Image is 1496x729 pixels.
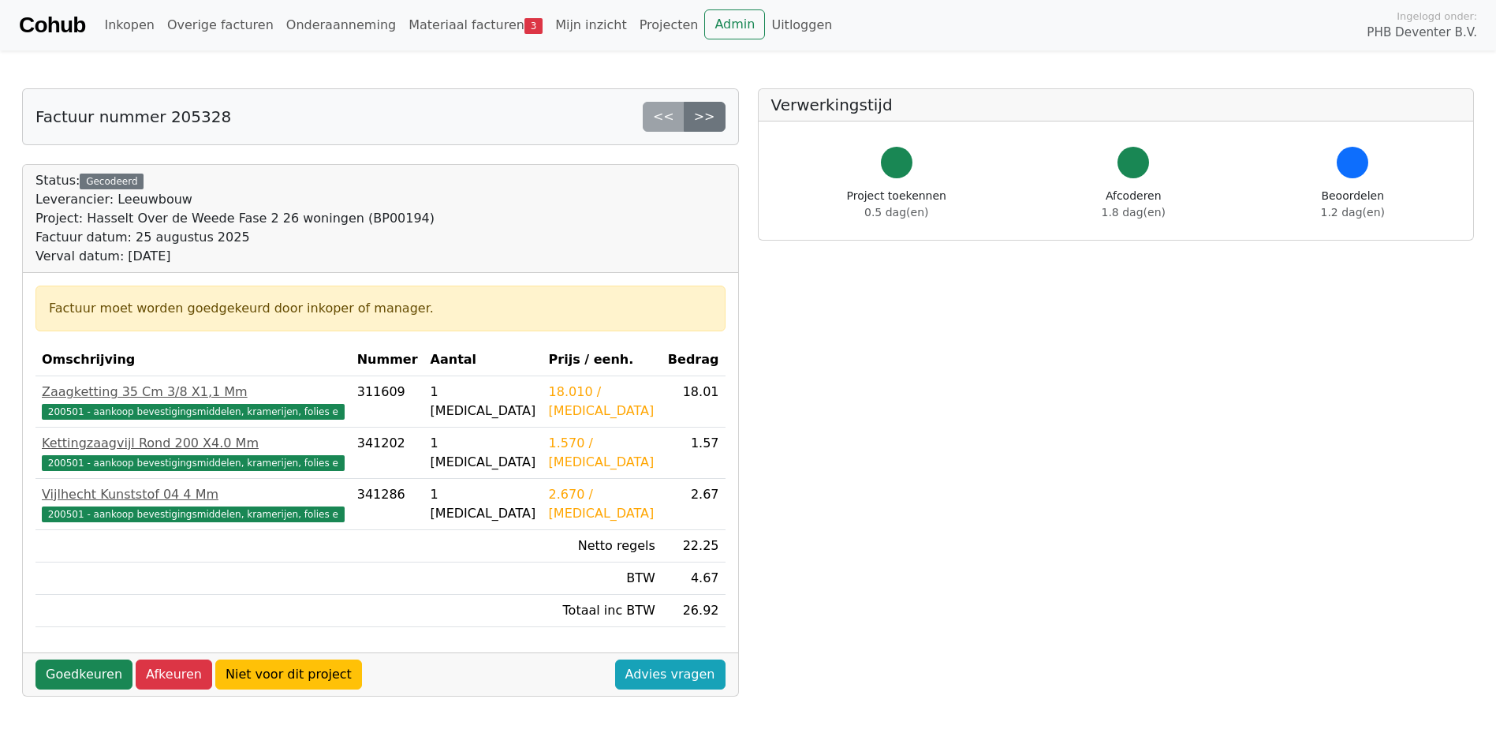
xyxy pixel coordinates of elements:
[424,344,543,376] th: Aantal
[42,485,345,523] a: Vijlhecht Kunststof 04 4 Mm200501 - aankoop bevestigingsmiddelen, kramerijen, folies e
[543,530,662,563] td: Netto regels
[662,376,726,428] td: 18.01
[1102,188,1166,221] div: Afcoderen
[280,9,402,41] a: Onderaanneming
[80,174,144,189] div: Gecodeerd
[1102,206,1166,219] span: 1.8 dag(en)
[633,9,705,41] a: Projecten
[847,188,946,221] div: Project toekennen
[543,563,662,595] td: BTW
[771,95,1461,114] h5: Verwerkingstijd
[136,660,212,690] a: Afkeuren
[684,102,726,132] a: >>
[662,595,726,627] td: 26.92
[35,171,435,266] div: Status:
[524,18,543,34] span: 3
[35,344,351,376] th: Omschrijving
[42,434,345,472] a: Kettingzaagvijl Rond 200 X4.0 Mm200501 - aankoop bevestigingsmiddelen, kramerijen, folies e
[42,455,345,471] span: 200501 - aankoop bevestigingsmiddelen, kramerijen, folies e
[543,595,662,627] td: Totaal inc BTW
[161,9,280,41] a: Overige facturen
[864,206,928,219] span: 0.5 dag(en)
[351,376,424,428] td: 311609
[662,428,726,479] td: 1.57
[662,563,726,595] td: 4.67
[543,344,662,376] th: Prijs / eenh.
[49,299,712,318] div: Factuur moet worden goedgekeurd door inkoper of manager.
[402,9,549,41] a: Materiaal facturen3
[549,9,633,41] a: Mijn inzicht
[615,660,726,690] a: Advies vragen
[215,660,362,690] a: Niet voor dit project
[662,479,726,530] td: 2.67
[431,434,536,472] div: 1 [MEDICAL_DATA]
[549,383,655,421] div: 18.010 / [MEDICAL_DATA]
[1321,188,1385,221] div: Beoordelen
[35,660,132,690] a: Goedkeuren
[662,344,726,376] th: Bedrag
[1397,9,1477,24] span: Ingelogd onder:
[42,383,345,421] a: Zaagketting 35 Cm 3/8 X1,1 Mm200501 - aankoop bevestigingsmiddelen, kramerijen, folies e
[98,9,160,41] a: Inkopen
[351,428,424,479] td: 341202
[42,383,345,402] div: Zaagketting 35 Cm 3/8 X1,1 Mm
[431,383,536,421] div: 1 [MEDICAL_DATA]
[549,485,655,523] div: 2.670 / [MEDICAL_DATA]
[42,485,345,504] div: Vijlhecht Kunststof 04 4 Mm
[35,107,231,126] h5: Factuur nummer 205328
[765,9,838,41] a: Uitloggen
[42,404,345,420] span: 200501 - aankoop bevestigingsmiddelen, kramerijen, folies e
[42,434,345,453] div: Kettingzaagvijl Rond 200 X4.0 Mm
[42,507,345,522] span: 200501 - aankoop bevestigingsmiddelen, kramerijen, folies e
[704,9,765,39] a: Admin
[35,190,435,209] div: Leverancier: Leeuwbouw
[662,530,726,563] td: 22.25
[351,479,424,530] td: 341286
[19,6,85,44] a: Cohub
[431,485,536,523] div: 1 [MEDICAL_DATA]
[35,209,435,228] div: Project: Hasselt Over de Weede Fase 2 26 woningen (BP00194)
[1367,24,1477,42] span: PHB Deventer B.V.
[35,228,435,247] div: Factuur datum: 25 augustus 2025
[35,247,435,266] div: Verval datum: [DATE]
[549,434,655,472] div: 1.570 / [MEDICAL_DATA]
[1321,206,1385,219] span: 1.2 dag(en)
[351,344,424,376] th: Nummer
